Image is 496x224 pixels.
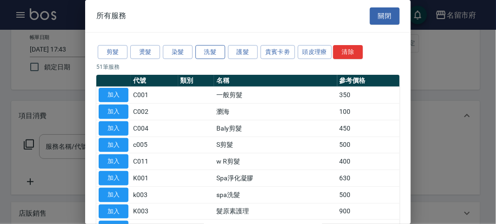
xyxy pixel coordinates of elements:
[214,104,337,120] td: 瀏海
[99,188,128,202] button: 加入
[214,87,337,104] td: 一般剪髮
[131,203,178,220] td: K003
[261,45,295,59] button: 貴賓卡劵
[131,153,178,170] td: C011
[214,170,337,187] td: Spa淨化凝膠
[214,120,337,137] td: Baly剪髮
[337,186,400,203] td: 500
[337,203,400,220] td: 900
[214,75,337,87] th: 名稱
[99,171,128,185] button: 加入
[99,204,128,219] button: 加入
[337,170,400,187] td: 630
[337,104,400,120] td: 100
[98,45,127,59] button: 剪髮
[131,120,178,137] td: C004
[195,45,225,59] button: 洗髮
[131,87,178,104] td: C001
[337,137,400,153] td: 500
[214,186,337,203] td: spa洗髮
[99,88,128,102] button: 加入
[96,11,126,20] span: 所有服務
[178,75,214,87] th: 類別
[214,137,337,153] td: S剪髮
[99,154,128,169] button: 加入
[163,45,193,59] button: 染髮
[99,105,128,119] button: 加入
[99,121,128,136] button: 加入
[337,153,400,170] td: 400
[337,75,400,87] th: 參考價格
[214,153,337,170] td: w R剪髮
[131,137,178,153] td: c005
[131,170,178,187] td: K001
[337,120,400,137] td: 450
[298,45,332,59] button: 頭皮理療
[131,186,178,203] td: k003
[131,104,178,120] td: C002
[130,45,160,59] button: 燙髮
[131,75,178,87] th: 代號
[214,203,337,220] td: 髮原素護理
[96,63,400,71] p: 51 筆服務
[228,45,258,59] button: 護髮
[370,7,400,25] button: 關閉
[337,87,400,104] td: 350
[333,45,363,59] button: 清除
[99,138,128,152] button: 加入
